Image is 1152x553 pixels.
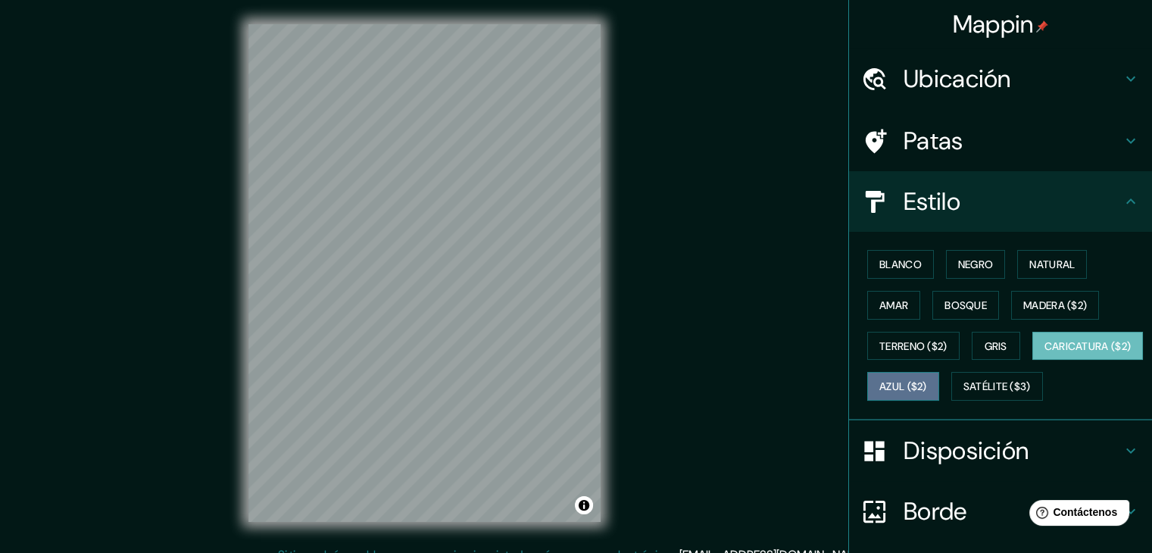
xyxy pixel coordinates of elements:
font: Disposición [904,435,1029,467]
font: Satélite ($3) [963,380,1031,394]
button: Madera ($2) [1011,291,1099,320]
font: Natural [1029,258,1075,271]
font: Bosque [944,298,987,312]
button: Amar [867,291,920,320]
button: Negro [946,250,1006,279]
button: Terreno ($2) [867,332,960,361]
canvas: Mapa [248,24,601,522]
button: Gris [972,332,1020,361]
button: Azul ($2) [867,372,939,401]
div: Borde [849,481,1152,542]
button: Natural [1017,250,1087,279]
font: Caricatura ($2) [1044,339,1132,353]
div: Estilo [849,171,1152,232]
font: Azul ($2) [879,380,927,394]
font: Gris [985,339,1007,353]
font: Amar [879,298,908,312]
font: Madera ($2) [1023,298,1087,312]
button: Caricatura ($2) [1032,332,1144,361]
div: Disposición [849,420,1152,481]
button: Blanco [867,250,934,279]
font: Mappin [953,8,1034,40]
button: Satélite ($3) [951,372,1043,401]
font: Estilo [904,186,960,217]
font: Negro [958,258,994,271]
font: Borde [904,495,967,527]
div: Ubicación [849,48,1152,109]
font: Blanco [879,258,922,271]
font: Ubicación [904,63,1011,95]
button: Activar o desactivar atribución [575,496,593,514]
button: Bosque [932,291,999,320]
font: Terreno ($2) [879,339,948,353]
font: Patas [904,125,963,157]
div: Patas [849,111,1152,171]
iframe: Lanzador de widgets de ayuda [1017,494,1135,536]
img: pin-icon.png [1036,20,1048,33]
